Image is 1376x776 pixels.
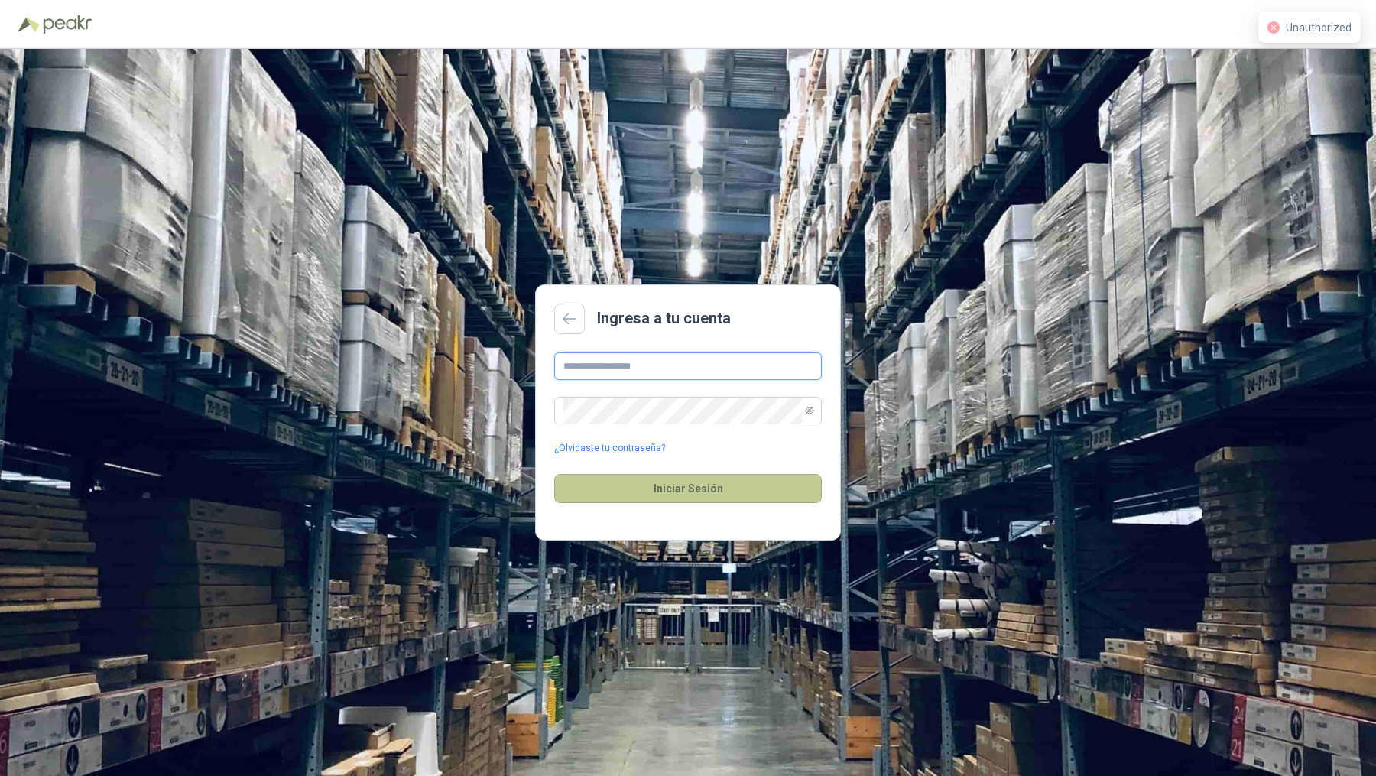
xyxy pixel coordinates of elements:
[554,474,822,503] button: Iniciar Sesión
[1286,21,1352,34] span: Unauthorized
[43,15,92,34] img: Peakr
[18,17,40,32] img: Logo
[597,307,731,330] h2: Ingresa a tu cuenta
[1267,21,1280,34] span: close-circle
[554,441,665,456] a: ¿Olvidaste tu contraseña?
[805,406,814,415] span: eye-invisible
